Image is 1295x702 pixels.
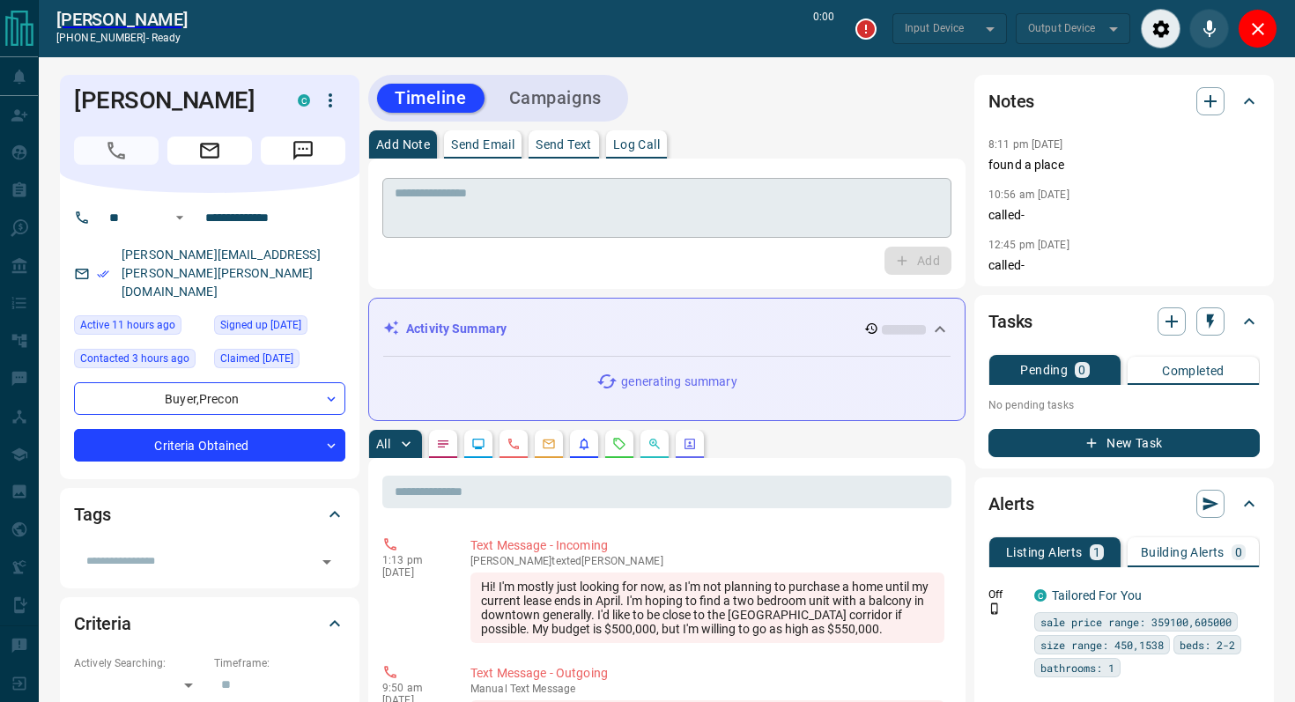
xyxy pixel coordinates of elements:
[97,268,109,280] svg: Email Verified
[74,602,345,645] div: Criteria
[470,555,944,567] p: [PERSON_NAME] texted [PERSON_NAME]
[988,138,1063,151] p: 8:11 pm [DATE]
[683,437,697,451] svg: Agent Actions
[74,655,205,671] p: Actively Searching:
[492,84,619,113] button: Campaigns
[988,392,1260,418] p: No pending tasks
[451,138,514,151] p: Send Email
[74,349,205,373] div: Mon Aug 18 2025
[1189,9,1229,48] div: Mute
[214,349,345,373] div: Mon Dec 16 2024
[536,138,592,151] p: Send Text
[382,682,444,694] p: 9:50 am
[988,239,1069,251] p: 12:45 pm [DATE]
[382,554,444,566] p: 1:13 pm
[470,683,944,695] p: Text Message
[470,536,944,555] p: Text Message - Incoming
[376,138,430,151] p: Add Note
[1034,589,1047,602] div: condos.ca
[470,664,944,683] p: Text Message - Outgoing
[377,84,485,113] button: Timeline
[1141,9,1180,48] div: Audio Settings
[470,573,944,643] div: Hi! I'm mostly just looking for now, as I'm not planning to purchase a home until my current leas...
[376,438,390,450] p: All
[470,683,507,695] span: manual
[56,30,188,46] p: [PHONE_NUMBER] -
[542,437,556,451] svg: Emails
[80,350,189,367] span: Contacted 3 hours ago
[74,382,345,415] div: Buyer , Precon
[621,373,736,391] p: generating summary
[988,602,1001,615] svg: Push Notification Only
[298,94,310,107] div: condos.ca
[74,500,110,528] h2: Tags
[813,9,834,48] p: 0:00
[122,248,321,299] a: [PERSON_NAME][EMAIL_ADDRESS][PERSON_NAME][PERSON_NAME][DOMAIN_NAME]
[261,137,345,165] span: Message
[382,566,444,579] p: [DATE]
[406,320,507,338] p: Activity Summary
[612,437,626,451] svg: Requests
[383,313,951,345] div: Activity Summary
[1141,546,1225,558] p: Building Alerts
[1020,364,1068,376] p: Pending
[314,550,339,574] button: Open
[1040,613,1232,631] span: sale price range: 359100,605000
[220,316,301,334] span: Signed up [DATE]
[1238,9,1277,48] div: Close
[74,86,271,115] h1: [PERSON_NAME]
[80,316,175,334] span: Active 11 hours ago
[1040,636,1164,654] span: size range: 450,1538
[74,137,159,165] span: Call
[988,206,1260,225] p: called-
[988,256,1260,275] p: called-
[1093,546,1100,558] p: 1
[74,315,205,340] div: Mon Aug 18 2025
[988,307,1032,336] h2: Tasks
[1162,365,1225,377] p: Completed
[436,437,450,451] svg: Notes
[1040,659,1114,676] span: bathrooms: 1
[988,300,1260,343] div: Tasks
[1052,588,1142,602] a: Tailored For You
[167,137,252,165] span: Email
[988,490,1034,518] h2: Alerts
[220,350,293,367] span: Claimed [DATE]
[74,429,345,462] div: Criteria Obtained
[613,138,660,151] p: Log Call
[214,655,345,671] p: Timeframe:
[214,315,345,340] div: Mon Dec 16 2024
[1078,364,1085,376] p: 0
[1180,636,1235,654] span: beds: 2-2
[988,188,1069,201] p: 10:56 am [DATE]
[577,437,591,451] svg: Listing Alerts
[169,207,190,228] button: Open
[988,429,1260,457] button: New Task
[647,437,662,451] svg: Opportunities
[471,437,485,451] svg: Lead Browsing Activity
[152,32,181,44] span: ready
[988,87,1034,115] h2: Notes
[74,493,345,536] div: Tags
[74,610,131,638] h2: Criteria
[56,9,188,30] a: [PERSON_NAME]
[988,587,1024,602] p: Off
[988,483,1260,525] div: Alerts
[507,437,521,451] svg: Calls
[988,156,1260,174] p: found a place
[1006,546,1083,558] p: Listing Alerts
[1235,546,1242,558] p: 0
[988,80,1260,122] div: Notes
